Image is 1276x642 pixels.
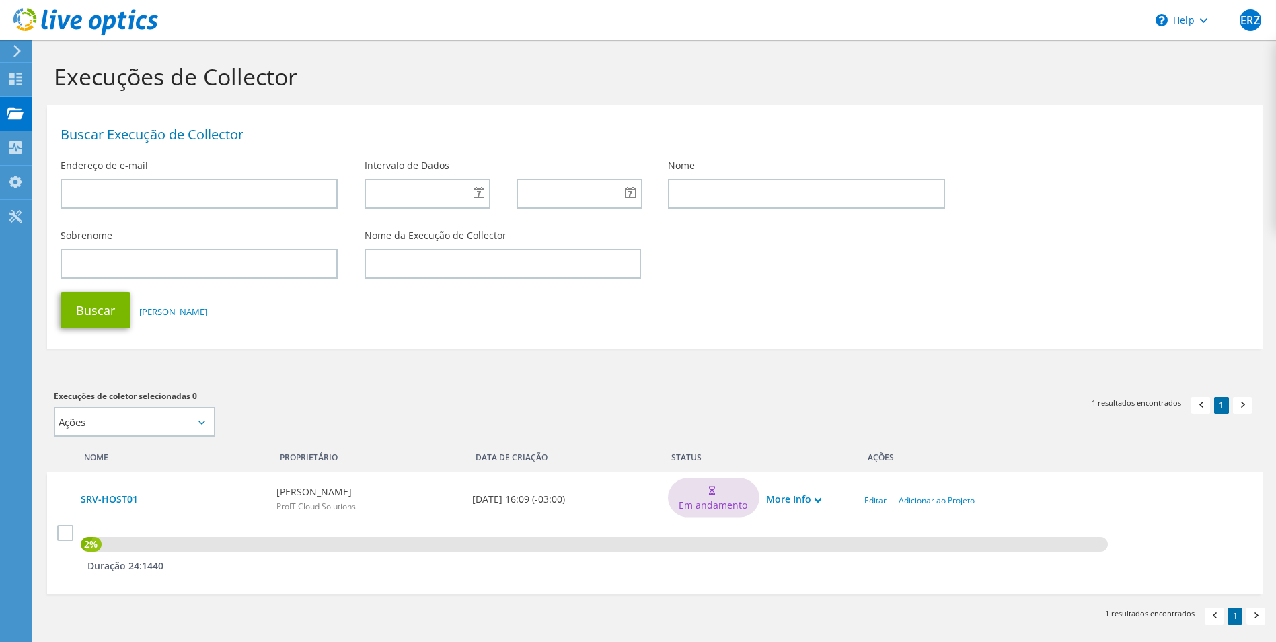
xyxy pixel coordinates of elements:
label: Endereço de e-mail [61,159,148,172]
a: Adicionar ao Projeto [899,495,975,506]
a: 1 [1228,608,1242,625]
label: Nome [668,159,695,172]
h1: Buscar Execução de Collector [61,128,1242,141]
span: Em andamento [679,498,747,513]
div: Nome [74,443,270,465]
label: Nome da Execução de Collector [365,229,506,242]
a: [PERSON_NAME] [139,306,207,318]
span: 1 resultados encontrados [1105,608,1195,619]
svg: \n [1156,14,1168,26]
h1: Execuções de Collector [54,63,1249,91]
b: [DATE] 16:09 (-03:00) [472,492,565,507]
div: Proprietário [270,443,465,465]
a: 1 [1214,397,1229,414]
a: SRV-HOST01 [81,492,263,507]
h3: Execuções de coletor selecionadas 0 [54,389,641,404]
label: Intervalo de Dados [365,159,449,172]
span: 1 resultados encontrados [1092,397,1181,408]
div: 2% [81,537,102,552]
div: Data de Criação [465,443,661,465]
span: ERZ [1240,9,1261,31]
span: ProIT Cloud Solutions [276,501,356,512]
b: [PERSON_NAME] [276,485,356,499]
a: Editar [864,495,887,506]
button: Buscar [61,292,130,328]
a: More Info [766,492,821,507]
span: Duração 24:1440 [87,559,163,572]
label: Sobrenome [61,229,112,242]
div: Status [661,443,759,465]
div: Ações [858,443,1249,465]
